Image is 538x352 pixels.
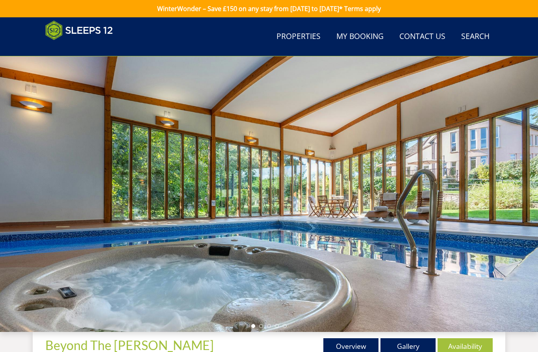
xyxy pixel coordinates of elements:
iframe: Customer reviews powered by Trustpilot [41,45,124,52]
a: Search [458,28,493,46]
img: Sleeps 12 [45,20,113,40]
a: Contact Us [396,28,449,46]
a: My Booking [333,28,387,46]
a: Properties [273,28,324,46]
